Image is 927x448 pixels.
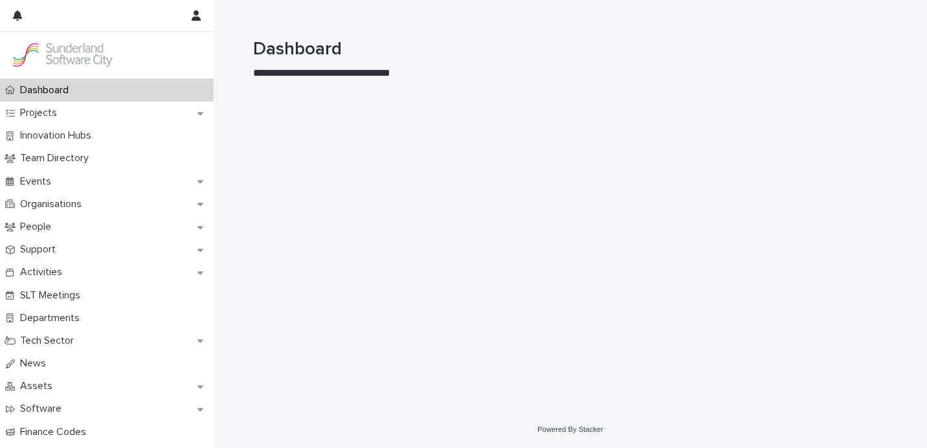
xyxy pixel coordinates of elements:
[15,198,92,210] p: Organisations
[15,107,67,119] p: Projects
[15,289,91,302] p: SLT Meetings
[15,175,61,188] p: Events
[15,129,102,142] p: Innovation Hubs
[10,42,114,68] img: Kay6KQejSz2FjblR6DWv
[15,380,63,392] p: Assets
[15,312,90,324] p: Departments
[253,39,888,61] h1: Dashboard
[15,243,66,256] p: Support
[15,266,73,278] p: Activities
[15,426,96,438] p: Finance Codes
[15,221,61,233] p: People
[537,425,603,433] a: Powered By Stacker
[15,84,79,96] p: Dashboard
[15,152,99,164] p: Team Directory
[15,403,72,415] p: Software
[15,335,84,347] p: Tech Sector
[15,357,56,370] p: News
